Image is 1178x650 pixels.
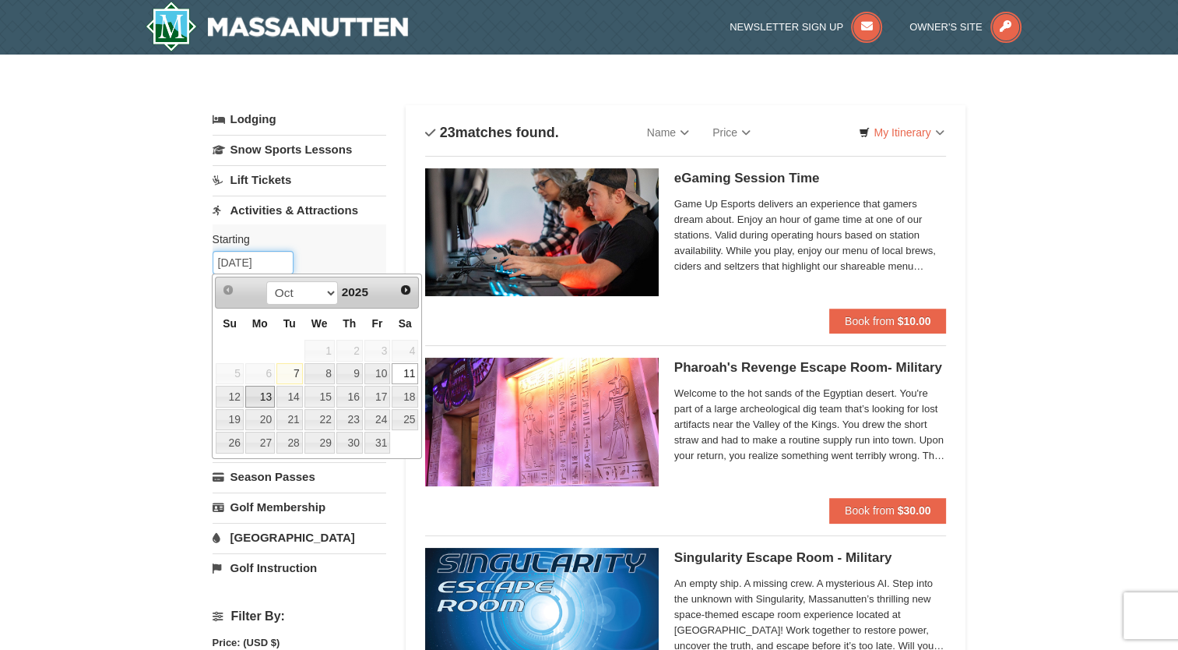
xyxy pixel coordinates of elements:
[845,504,895,517] span: Book from
[392,409,418,431] a: 25
[216,386,243,408] a: 12
[276,432,303,454] a: 28
[364,386,391,408] a: 17
[674,171,947,186] h5: eGaming Session Time
[336,409,363,431] a: 23
[245,386,275,408] a: 13
[392,340,418,362] span: 4
[213,493,386,521] a: Golf Membership
[217,279,239,301] a: Prev
[213,553,386,582] a: Golf Instruction
[213,135,386,164] a: Snow Sports Lessons
[222,284,234,296] span: Prev
[213,523,386,552] a: [GEOGRAPHIC_DATA]
[829,309,947,334] button: Book from $10.00
[730,21,882,33] a: Newsletter Sign Up
[216,432,243,454] a: 26
[909,21,983,33] span: Owner's Site
[336,432,363,454] a: 30
[674,386,947,464] span: Welcome to the hot sands of the Egyptian desert. You're part of a large archeological dig team th...
[425,358,659,486] img: 6619913-410-20a124c9.jpg
[399,284,412,296] span: Next
[674,550,947,566] h5: Singularity Escape Room - Military
[304,432,335,454] a: 29
[245,432,275,454] a: 27
[898,315,931,327] strong: $10.00
[245,363,275,385] span: 6
[342,285,368,299] span: 2025
[343,317,356,330] span: Thursday
[213,609,386,624] h4: Filter By:
[701,117,762,148] a: Price
[674,196,947,274] span: Game Up Esports delivers an experience that gamers dream about. Enjoy an hour of game time at one...
[213,165,386,194] a: Lift Tickets
[364,340,391,362] span: 3
[276,409,303,431] a: 21
[304,409,335,431] a: 22
[252,317,268,330] span: Monday
[213,462,386,491] a: Season Passes
[146,2,409,51] a: Massanutten Resort
[213,231,374,247] label: Starting
[276,386,303,408] a: 14
[425,125,559,140] h4: matches found.
[336,363,363,385] a: 9
[304,363,335,385] a: 8
[213,105,386,133] a: Lodging
[849,121,954,144] a: My Itinerary
[364,432,391,454] a: 31
[216,363,243,385] span: 5
[845,315,895,327] span: Book from
[216,409,243,431] a: 19
[674,360,947,376] h5: Pharoah's Revenge Escape Room- Military
[909,21,1022,33] a: Owner's Site
[304,386,335,408] a: 15
[276,363,303,385] a: 7
[399,317,412,330] span: Saturday
[371,317,382,330] span: Friday
[304,340,335,362] span: 1
[283,317,296,330] span: Tuesday
[898,504,931,517] strong: $30.00
[146,2,409,51] img: Massanutten Resort Logo
[392,363,418,385] a: 11
[311,317,328,330] span: Wednesday
[213,637,280,648] strong: Price: (USD $)
[730,21,843,33] span: Newsletter Sign Up
[336,386,363,408] a: 16
[336,340,363,362] span: 2
[440,125,455,140] span: 23
[364,363,391,385] a: 10
[245,409,275,431] a: 20
[396,279,417,301] a: Next
[635,117,701,148] a: Name
[829,498,947,523] button: Book from $30.00
[392,386,418,408] a: 18
[425,168,659,296] img: 19664770-34-0b975b5b.jpg
[364,409,391,431] a: 24
[223,317,237,330] span: Sunday
[213,196,386,224] a: Activities & Attractions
